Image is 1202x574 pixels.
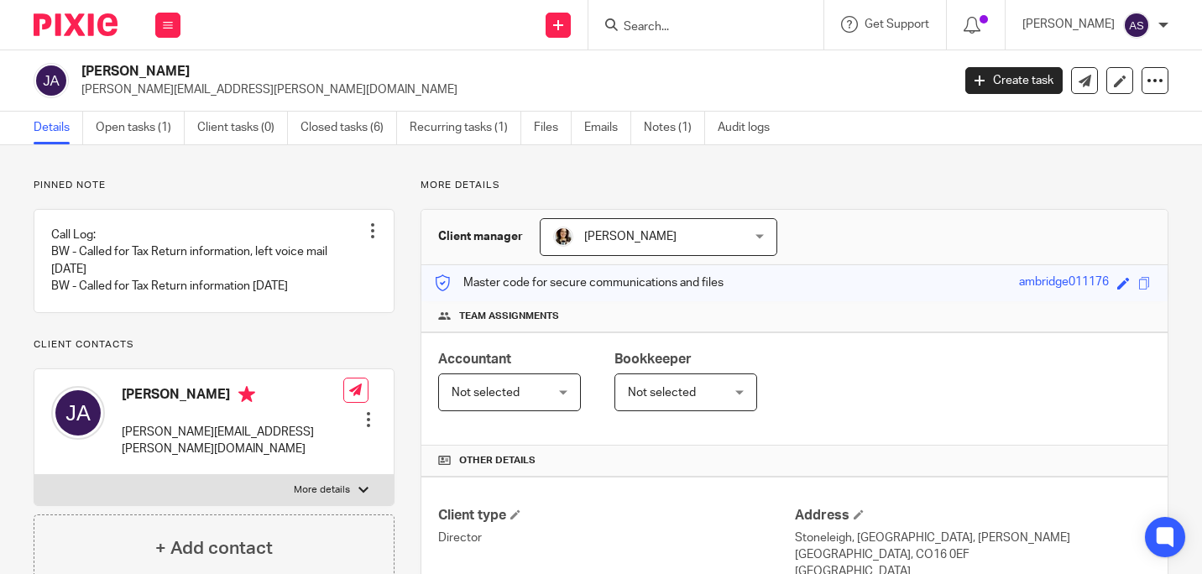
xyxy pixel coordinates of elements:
[622,20,773,35] input: Search
[1022,16,1115,33] p: [PERSON_NAME]
[81,81,940,98] p: [PERSON_NAME][EMAIL_ADDRESS][PERSON_NAME][DOMAIN_NAME]
[34,179,395,192] p: Pinned note
[197,112,288,144] a: Client tasks (0)
[34,13,118,36] img: Pixie
[718,112,782,144] a: Audit logs
[795,530,1151,546] p: Stoneleigh, [GEOGRAPHIC_DATA], [PERSON_NAME]
[122,386,343,407] h4: [PERSON_NAME]
[1019,274,1109,293] div: ambridge011176
[34,338,395,352] p: Client contacts
[628,387,696,399] span: Not selected
[584,112,631,144] a: Emails
[434,274,724,291] p: Master code for secure communications and files
[294,483,350,497] p: More details
[438,530,794,546] p: Director
[438,352,511,366] span: Accountant
[96,112,185,144] a: Open tasks (1)
[155,535,273,561] h4: + Add contact
[965,67,1063,94] a: Create task
[795,507,1151,524] h4: Address
[553,227,573,247] img: 2020-11-15%2017.26.54-1.jpg
[421,179,1168,192] p: More details
[452,387,520,399] span: Not selected
[459,454,536,467] span: Other details
[238,386,255,403] i: Primary
[459,310,559,323] span: Team assignments
[584,231,677,243] span: [PERSON_NAME]
[534,112,572,144] a: Files
[122,424,343,458] p: [PERSON_NAME][EMAIL_ADDRESS][PERSON_NAME][DOMAIN_NAME]
[410,112,521,144] a: Recurring tasks (1)
[438,228,523,245] h3: Client manager
[644,112,705,144] a: Notes (1)
[614,352,692,366] span: Bookkeeper
[34,112,83,144] a: Details
[795,546,1151,563] p: [GEOGRAPHIC_DATA], CO16 0EF
[438,507,794,524] h4: Client type
[1123,12,1150,39] img: svg%3E
[81,63,768,81] h2: [PERSON_NAME]
[51,386,105,440] img: svg%3E
[300,112,397,144] a: Closed tasks (6)
[34,63,69,98] img: svg%3E
[865,18,929,30] span: Get Support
